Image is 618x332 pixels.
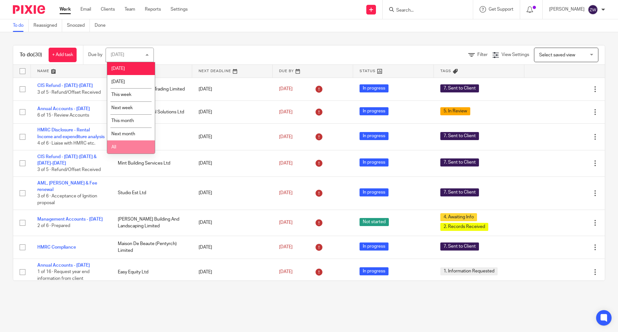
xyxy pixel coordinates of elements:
a: Annual Accounts - [DATE] [37,107,90,111]
a: Annual Accounts - [DATE] [37,263,90,268]
img: Pixie [13,5,45,14]
a: Reports [145,6,161,13]
a: Done [95,19,110,32]
span: 1 of 16 · Request year end information from client [37,270,89,281]
span: 7. Sent to Client [440,132,479,140]
span: 7. Sent to Client [440,158,479,166]
td: [DATE] [192,210,273,236]
td: Mint Building Services Ltd [111,150,192,176]
span: [DATE] [279,135,293,139]
td: [DATE] [192,236,273,259]
td: [DATE] [192,176,273,210]
span: Get Support [489,7,513,12]
a: AML, [PERSON_NAME] & Fee renewal [37,181,97,192]
span: Next month [111,132,135,136]
td: [DATE] [192,124,273,150]
span: 7. Sent to Client [440,242,479,251]
a: Reassigned [33,19,62,32]
a: Email [80,6,91,13]
td: [DATE] [192,100,273,123]
a: Snoozed [67,19,90,32]
span: 7. Sent to Client [440,188,479,196]
span: [DATE] [279,220,293,225]
span: 2. Records Received [440,223,488,231]
span: In progress [360,107,389,115]
a: Clients [101,6,115,13]
a: CIS Refund - [DATE]-[DATE] [37,83,93,88]
span: [DATE] [279,110,293,114]
span: [DATE] [111,80,125,84]
span: [DATE] [279,245,293,250]
span: All [111,145,116,149]
span: In progress [360,132,389,140]
td: Easy Equity Ltd [111,259,192,285]
span: 4. Awaiting Info [440,213,477,221]
span: 4 of 6 · Liaise with HMRC etc. [37,141,95,146]
span: 6 of 15 · Review Accounts [37,113,89,118]
span: [DATE] [279,270,293,274]
input: Search [396,8,454,14]
span: 3 of 6 · Acceptance of Ignition proposal [37,194,97,205]
a: HMRC Disclosure - Rental Income and expenditure analysis [37,128,105,139]
td: Maison De Beaute (Pentyrch) Limited [111,236,192,259]
a: Work [60,6,71,13]
span: This month [111,119,134,123]
td: [DATE] [192,78,273,100]
a: Management Accounts - [DATE] [37,217,103,222]
p: [PERSON_NAME] [549,6,585,13]
span: Tags [440,69,451,73]
span: 3 of 5 · Refund/Offset Received [37,167,101,172]
td: [DATE] [192,259,273,285]
span: In progress [360,267,389,275]
span: In progress [360,188,389,196]
span: In progress [360,158,389,166]
span: Next week [111,106,133,110]
span: Not started [360,218,389,226]
h1: To do [20,52,42,58]
a: CIS Refund - [DATE]-[DATE] & [DATE]-[DATE] [37,155,97,166]
span: 5. In Review [440,107,470,115]
a: + Add task [49,48,77,62]
span: [DATE] [111,66,125,71]
span: 2 of 6 · Prepared [37,224,70,228]
td: Studio Est Ltd [111,176,192,210]
td: [DATE] [192,150,273,176]
a: To do [13,19,29,32]
span: In progress [360,242,389,251]
span: Select saved view [539,53,575,57]
span: [DATE] [279,87,293,91]
a: Settings [171,6,188,13]
span: 1. Information Requested [440,267,498,275]
td: [PERSON_NAME] Building And Landscaping Limited [111,210,192,236]
span: In progress [360,84,389,92]
span: This week [111,92,131,97]
a: Team [125,6,135,13]
span: View Settings [501,52,529,57]
p: Due by [88,52,102,58]
div: [DATE] [111,52,124,57]
span: 3 of 5 · Refund/Offset Received [37,90,101,95]
span: Filter [477,52,488,57]
span: [DATE] [279,161,293,166]
span: 7. Sent to Client [440,84,479,92]
img: svg%3E [588,5,598,15]
span: (30) [33,52,42,57]
span: [DATE] [279,191,293,195]
a: HMRC Compliance [37,245,76,250]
